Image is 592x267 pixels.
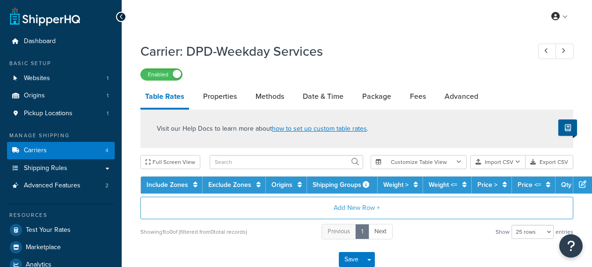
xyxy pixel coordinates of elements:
div: Resources [7,211,115,219]
a: Price <= [518,180,541,190]
span: 1 [107,74,109,82]
a: Price > [477,180,497,190]
span: Pickup Locations [24,110,73,118]
a: Methods [251,85,289,108]
button: Show Help Docs [558,119,577,136]
input: Search [210,155,363,169]
a: Weight > [383,180,409,190]
p: Visit our Help Docs to learn more about . [157,124,368,134]
button: Export CSV [526,155,573,169]
a: Table Rates [140,85,189,110]
li: Origins [7,87,115,104]
span: 1 [107,92,109,100]
button: Open Resource Center [559,234,583,258]
span: Dashboard [24,37,56,45]
a: Next [368,224,393,239]
div: Basic Setup [7,59,115,67]
a: Shipping Rules [7,160,115,177]
a: Test Your Rates [7,222,115,238]
a: 1 [355,224,369,239]
th: Shipping Groups [307,177,378,193]
button: Add New Row + [140,197,573,219]
a: Advanced Features2 [7,177,115,194]
li: Websites [7,70,115,87]
span: 4 [105,147,109,155]
a: Advanced [440,85,483,108]
li: Pickup Locations [7,105,115,122]
span: Shipping Rules [24,164,67,172]
a: Package [358,85,396,108]
li: Carriers [7,142,115,159]
a: Dashboard [7,33,115,50]
a: Include Zones [146,180,188,190]
a: Exclude Zones [208,180,251,190]
a: Previous [322,224,356,239]
a: Date & Time [298,85,348,108]
div: Manage Shipping [7,132,115,140]
span: 2 [105,182,109,190]
span: entries [555,225,573,238]
span: Carriers [24,147,47,155]
button: Save [339,252,364,267]
span: Previous [328,227,350,236]
button: Import CSV [470,155,526,169]
span: Next [374,227,387,236]
a: how to set up custom table rates [272,124,367,133]
a: Weight <= [429,180,457,190]
a: Previous Record [538,44,556,59]
a: Marketplace [7,239,115,256]
span: Advanced Features [24,182,80,190]
span: Websites [24,74,50,82]
a: Pickup Locations1 [7,105,115,122]
a: Properties [198,85,241,108]
label: Enabled [141,69,182,80]
span: Marketplace [26,244,61,252]
a: Qty > [561,180,577,190]
button: Full Screen View [140,155,200,169]
li: Advanced Features [7,177,115,194]
button: Customize Table View [371,155,467,169]
a: Origins [271,180,292,190]
a: Carriers4 [7,142,115,159]
a: Next Record [555,44,574,59]
span: Test Your Rates [26,226,71,234]
span: Show [496,225,510,238]
a: Websites1 [7,70,115,87]
span: 1 [107,110,109,118]
a: Origins1 [7,87,115,104]
div: Showing 1 to 0 of (filtered from 0 total records) [140,225,247,238]
a: Fees [405,85,431,108]
span: Origins [24,92,45,100]
h1: Carrier: DPD-Weekday Services [140,42,521,60]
